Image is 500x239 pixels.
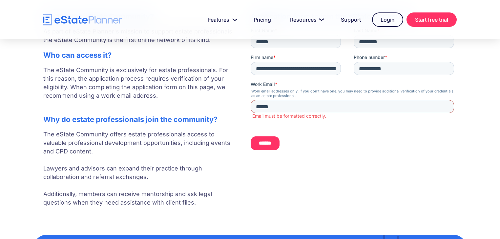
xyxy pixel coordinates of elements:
iframe: Form 0 [251,27,457,155]
a: Pricing [246,13,279,26]
h2: Who can access it? [43,51,238,59]
a: Features [200,13,242,26]
a: Start free trial [406,12,457,27]
h2: Why do estate professionals join the community? [43,115,238,124]
a: Support [333,13,369,26]
a: Login [372,12,403,27]
a: home [43,14,122,26]
a: Resources [282,13,330,26]
p: The eState Community is exclusively for estate professionals. For this reason, the application pr... [43,66,238,109]
p: The eState Community offers estate professionals access to valuable professional development oppo... [43,130,238,207]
